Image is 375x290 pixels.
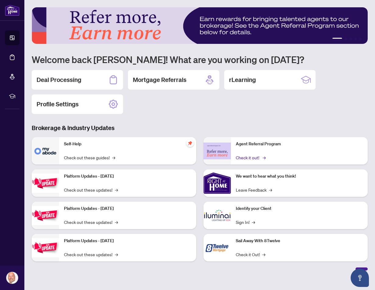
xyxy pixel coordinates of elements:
[32,206,59,225] img: Platform Updates - July 8, 2025
[203,234,231,261] img: Sail Away With 8Twelve
[236,141,363,147] p: Agent Referral Program
[32,124,368,132] h3: Brokerage & Industry Updates
[354,38,357,40] button: 4
[115,251,118,258] span: →
[332,38,342,40] button: 1
[112,154,115,161] span: →
[203,143,231,159] img: Agent Referral Program
[115,186,118,193] span: →
[32,54,368,65] h1: Welcome back [PERSON_NAME]! What are you working on [DATE]?
[37,76,81,84] h2: Deal Processing
[203,169,231,197] img: We want to hear what you think!
[359,38,362,40] button: 5
[64,186,118,193] a: Check out these updates!→
[236,219,255,225] a: Sign In!→
[252,219,255,225] span: →
[64,205,191,212] p: Platform Updates - [DATE]
[32,238,59,257] img: Platform Updates - June 23, 2025
[236,186,272,193] a: Leave Feedback→
[64,173,191,180] p: Platform Updates - [DATE]
[236,173,363,180] p: We want to hear what you think!
[229,76,256,84] h2: rLearning
[133,76,186,84] h2: Mortgage Referrals
[236,205,363,212] p: Identify your Client
[64,238,191,244] p: Platform Updates - [DATE]
[203,202,231,229] img: Identify your Client
[349,38,352,40] button: 3
[32,7,368,44] img: Slide 0
[236,154,265,161] a: Check it out!→
[64,154,115,161] a: Check out these guides!→
[32,174,59,193] img: Platform Updates - July 21, 2025
[64,219,118,225] a: Check out these updates!→
[5,5,19,16] img: logo
[345,38,347,40] button: 2
[37,100,79,108] h2: Profile Settings
[236,238,363,244] p: Sail Away With 8Twelve
[269,186,272,193] span: →
[32,137,59,164] img: Self-Help
[64,141,191,147] p: Self-Help
[351,269,369,287] button: Open asap
[115,219,118,225] span: →
[64,251,118,258] a: Check out these updates!→
[262,251,265,258] span: →
[263,154,266,161] span: →
[186,140,194,147] span: pushpin
[6,272,18,284] img: Profile Icon
[236,251,265,258] a: Check it Out!→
